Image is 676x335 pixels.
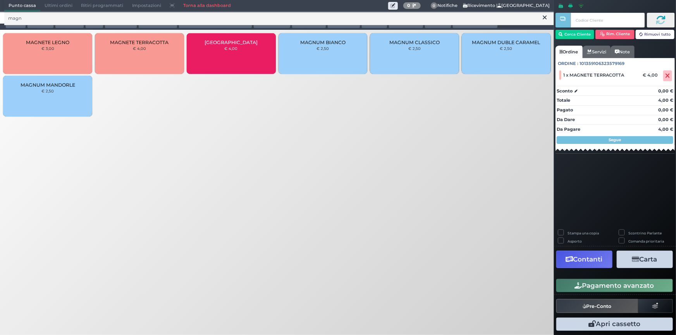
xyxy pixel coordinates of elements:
strong: 4,00 € [658,97,673,103]
a: Note [611,46,634,58]
span: 101359106323579169 [580,60,625,67]
div: € 4,00 [642,72,662,78]
strong: Pagato [557,107,573,113]
a: Ordine [556,46,583,58]
button: Contanti [556,251,612,268]
button: Apri cassetto [556,318,673,331]
strong: 0,00 € [658,117,673,122]
button: Rim. Cliente [595,30,635,39]
small: € 2,50 [408,46,421,51]
button: Pre-Conto [556,299,638,313]
input: Codice Cliente [571,13,645,27]
span: Ordine : [558,60,579,67]
strong: 4,00 € [658,126,673,132]
small: € 4,00 [225,46,238,51]
label: Stampa una copia [568,231,599,236]
span: 0 [431,2,438,9]
small: € 4,00 [133,46,146,51]
span: MAGNETE LEGNO [26,39,69,45]
strong: 0,00 € [658,107,673,113]
button: Rimuovi tutto [636,30,675,39]
strong: Da Pagare [557,126,580,132]
span: MAGNETE TERRACOTTA [110,39,169,45]
label: Asporto [568,239,582,244]
span: MAGNUM BIANCO [300,39,346,45]
small: € 2,50 [500,46,513,51]
span: MAGNUM DUBLE CARAMEL [472,39,540,45]
a: Servizi [583,46,611,58]
a: Torna alla dashboard [179,0,235,11]
span: Ultimi ordini [40,0,77,11]
strong: Segue [609,137,621,142]
button: Cerca Cliente [556,30,595,39]
button: Pagamento avanzato [556,279,673,292]
small: € 3,00 [41,46,54,51]
span: Ritiri programmati [77,0,127,11]
span: MAGNUM MANDORLE [21,82,75,88]
label: Scontrino Parlante [629,231,662,236]
span: MAGNUM CLASSICO [389,39,440,45]
small: € 2,50 [316,46,329,51]
input: Ricerca articolo [4,12,554,25]
button: Carta [617,251,673,268]
span: 1 x MAGNETE TERRACOTTA [564,72,624,78]
small: € 2,50 [41,89,54,93]
span: [GEOGRAPHIC_DATA] [205,39,258,45]
b: 0 [407,3,410,8]
span: Impostazioni [128,0,165,11]
span: Punto cassa [4,0,40,11]
strong: Da Dare [557,117,575,122]
strong: 0,00 € [658,88,673,94]
label: Comanda prioritaria [629,239,664,244]
strong: Sconto [557,88,573,94]
strong: Totale [557,97,570,103]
